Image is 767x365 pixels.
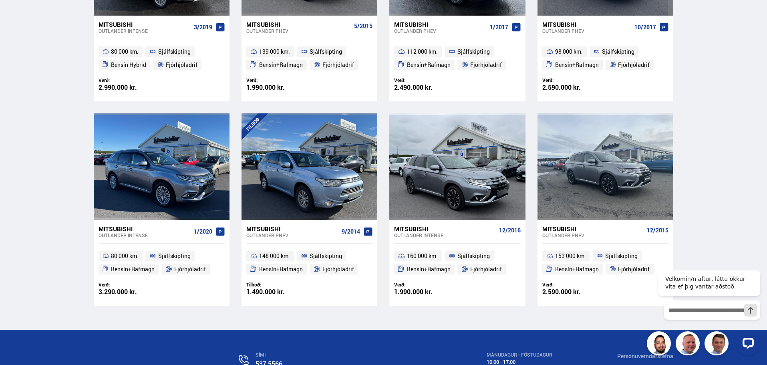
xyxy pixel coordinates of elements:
span: 10/2017 [634,24,656,30]
div: 2.990.000 kr. [99,84,162,91]
div: Verð: [394,77,457,83]
a: Mitsubishi Outlander INTENSE 12/2016 160 000 km. Sjálfskipting Bensín+Rafmagn Fjórhjóladrif Verð:... [389,220,525,306]
div: Tilboð: [246,282,310,288]
a: Mitsubishi Outlander PHEV 1/2017 112 000 km. Sjálfskipting Bensín+Rafmagn Fjórhjóladrif Verð: 2.4... [389,16,525,101]
span: 98 000 km. [555,47,583,56]
span: 153 000 km. [555,251,586,261]
span: Bensín+Rafmagn [407,264,451,274]
div: 3.290.000 kr. [99,288,162,295]
span: 1/2017 [490,24,508,30]
span: Bensín+Rafmagn [555,60,599,70]
div: SÍMI [256,352,421,358]
span: Sjálfskipting [310,47,342,56]
div: Mitsubishi [542,225,644,232]
a: Mitsubishi Outlander PHEV 9/2014 148 000 km. Sjálfskipting Bensín+Rafmagn Fjórhjóladrif Tilboð: 1... [242,220,377,306]
span: Bensín+Rafmagn [111,264,155,274]
div: Mitsubishi [246,225,338,232]
span: Bensín+Rafmagn [259,60,303,70]
span: Fjórhjóladrif [322,60,354,70]
div: Mitsubishi [99,225,191,232]
span: Sjálfskipting [605,251,638,261]
span: Bensín+Rafmagn [259,264,303,274]
a: Mitsubishi Outlander PHEV 12/2015 153 000 km. Sjálfskipting Bensín+Rafmagn Fjórhjóladrif Verð: 2.... [538,220,673,306]
div: 2.590.000 kr. [542,84,606,91]
span: Bensín+Rafmagn [407,60,451,70]
span: Fjórhjóladrif [166,60,197,70]
span: Sjálfskipting [457,251,490,261]
a: Mitsubishi Outlander INTENSE 3/2019 80 000 km. Sjálfskipting Bensín Hybrid Fjórhjóladrif Verð: 2.... [94,16,229,101]
img: nhp88E3Fdnt1Opn2.png [648,333,672,357]
span: Fjórhjóladrif [322,264,354,274]
span: 1/2020 [194,228,212,235]
span: 80 000 km. [111,47,139,56]
span: 9/2014 [342,228,360,235]
div: Mitsubishi [394,225,495,232]
span: 3/2019 [194,24,212,30]
div: Outlander INTENSE [394,232,495,238]
div: Outlander PHEV [394,28,486,34]
span: Bensín+Rafmagn [555,264,599,274]
div: Outlander INTENSE [99,28,191,34]
div: Verð: [394,282,457,288]
span: 80 000 km. [111,251,139,261]
div: Mitsubishi [394,21,486,28]
div: Verð: [99,77,162,83]
div: Verð: [246,77,310,83]
span: Sjálfskipting [602,47,634,56]
span: 160 000 km. [407,251,438,261]
div: MÁNUDAGUR - FÖSTUDAGUR [487,352,552,358]
span: Fjórhjóladrif [618,264,650,274]
div: Outlander INTENSE [99,232,191,238]
img: n0V2lOsqF3l1V2iz.svg [239,355,249,365]
div: Outlander PHEV [246,28,351,34]
div: Mitsubishi [246,21,351,28]
span: Fjórhjóladrif [618,60,650,70]
span: Sjálfskipting [158,251,191,261]
div: Verð: [542,77,606,83]
span: 12/2015 [647,227,668,234]
a: Persónuverndarstefna [617,352,673,360]
span: Sjálfskipting [310,251,342,261]
a: Mitsubishi Outlander PHEV 10/2017 98 000 km. Sjálfskipting Bensín+Rafmagn Fjórhjóladrif Verð: 2.5... [538,16,673,101]
iframe: LiveChat chat widget [652,256,763,361]
a: Mitsubishi Outlander PHEV 5/2015 139 000 km. Sjálfskipting Bensín+Rafmagn Fjórhjóladrif Verð: 1.9... [242,16,377,101]
a: Mitsubishi Outlander INTENSE 1/2020 80 000 km. Sjálfskipting Bensín+Rafmagn Fjórhjóladrif Verð: 3... [94,220,229,306]
div: 10:00 - 17:00 [487,359,552,365]
div: 2.490.000 kr. [394,84,457,91]
div: Verð: [99,282,162,288]
div: Mitsubishi [542,21,631,28]
span: 12/2016 [499,227,521,234]
div: Verð: [542,282,606,288]
span: Fjórhjóladrif [174,264,206,274]
span: Sjálfskipting [457,47,490,56]
span: 139 000 km. [259,47,290,56]
span: Fjórhjóladrif [470,60,502,70]
div: Outlander PHEV [246,232,338,238]
span: Fjórhjóladrif [470,264,502,274]
span: Sjálfskipting [158,47,191,56]
span: 112 000 km. [407,47,438,56]
div: Mitsubishi [99,21,191,28]
div: 1.990.000 kr. [246,84,310,91]
div: Outlander PHEV [542,232,644,238]
div: 2.590.000 kr. [542,288,606,295]
div: Outlander PHEV [542,28,631,34]
span: 5/2015 [354,23,372,29]
span: Bensín Hybrid [111,60,146,70]
div: 1.490.000 kr. [246,288,310,295]
span: 148 000 km. [259,251,290,261]
div: 1.990.000 kr. [394,288,457,295]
